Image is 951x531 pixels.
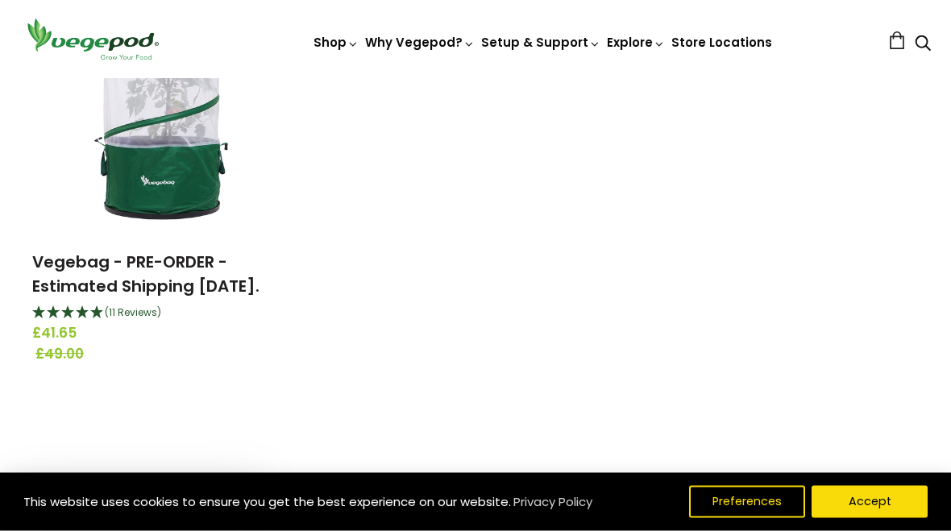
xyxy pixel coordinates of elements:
button: Accept [812,486,928,518]
div: 4.91 Stars - 11 Reviews [32,304,294,325]
a: Shop [314,34,359,51]
a: Privacy Policy (opens in a new tab) [511,487,595,516]
a: Search [915,36,931,53]
img: Vegepod [20,16,165,62]
a: Store Locations [671,34,772,51]
a: Vegebag - PRE-ORDER - Estimated Shipping [DATE]. [32,251,260,298]
span: £49.00 [35,345,297,366]
span: £41.65 [32,324,294,345]
span: This website uses cookies to ensure you get the best experience on our website. [23,493,511,510]
a: Setup & Support [481,34,600,51]
button: Preferences [689,486,805,518]
img: Vegebag - PRE-ORDER - Estimated Shipping August 20th. [63,31,264,233]
a: Why Vegepod? [365,34,475,51]
span: 4.91 Stars - 11 Reviews [105,306,161,320]
a: Explore [607,34,665,51]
